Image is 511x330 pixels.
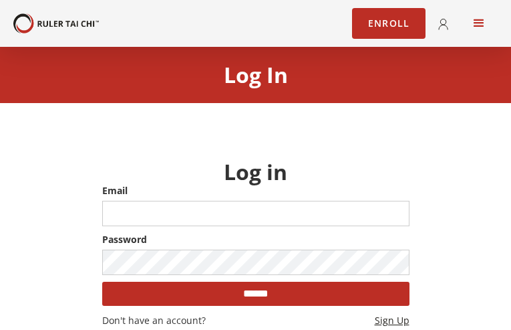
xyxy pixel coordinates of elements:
span: Don't have an account? [102,314,206,327]
label: Email [102,184,409,197]
label: Password [102,233,409,246]
a: home [13,13,99,33]
a: Sign Up [375,314,409,327]
h2: Log in [102,160,409,184]
img: Your Brand Name [13,13,99,33]
h2: Log In [224,63,288,87]
a: Enroll [352,8,425,39]
div: menu [460,5,498,42]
